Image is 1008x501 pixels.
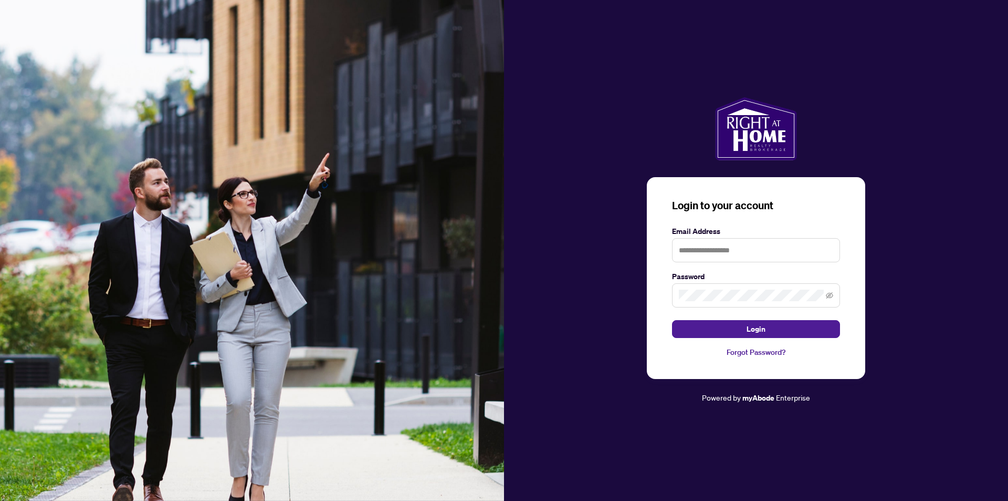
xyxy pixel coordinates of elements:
span: eye-invisible [826,292,833,299]
span: Login [747,321,765,338]
a: Forgot Password? [672,346,840,358]
span: Powered by [702,393,741,402]
span: Enterprise [776,393,810,402]
a: myAbode [742,392,774,404]
button: Login [672,320,840,338]
img: ma-logo [715,97,796,160]
label: Password [672,271,840,282]
label: Email Address [672,226,840,237]
h3: Login to your account [672,198,840,213]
